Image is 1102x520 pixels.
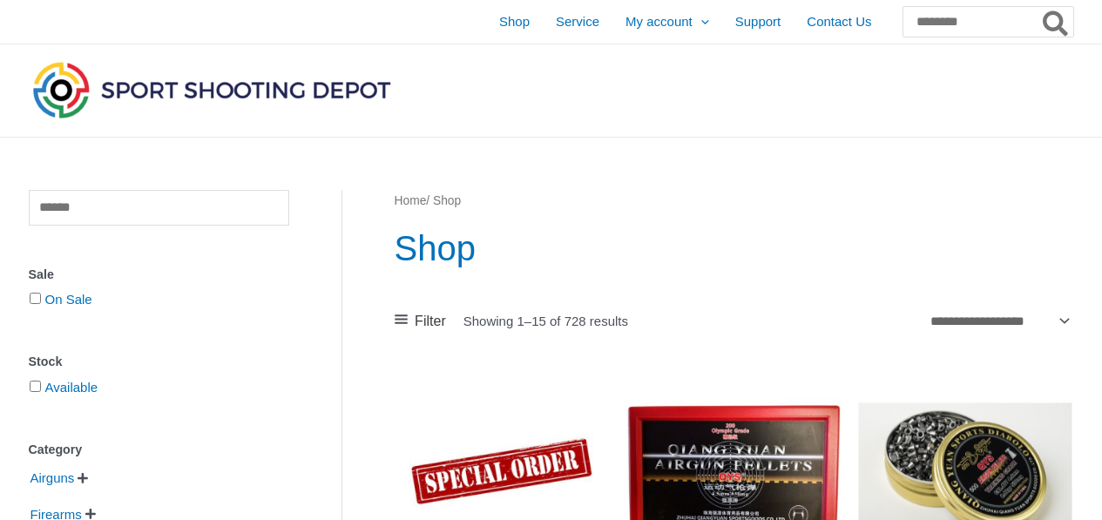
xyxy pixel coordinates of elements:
a: Airguns [29,469,77,484]
span:  [78,472,88,484]
nav: Breadcrumb [395,190,1073,213]
input: Available [30,381,41,392]
div: Category [29,437,289,463]
button: Search [1039,7,1073,37]
span:  [85,508,96,520]
select: Shop order [924,307,1073,334]
a: Available [45,380,98,395]
input: On Sale [30,293,41,304]
p: Showing 1–15 of 728 results [463,314,628,328]
div: Stock [29,349,289,375]
span: Airguns [29,463,77,493]
span: Filter [415,308,446,334]
a: On Sale [45,292,92,307]
h1: Shop [395,224,1073,273]
a: Home [395,194,427,207]
div: Sale [29,262,289,287]
img: Sport Shooting Depot [29,57,395,122]
a: Filter [395,308,446,334]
